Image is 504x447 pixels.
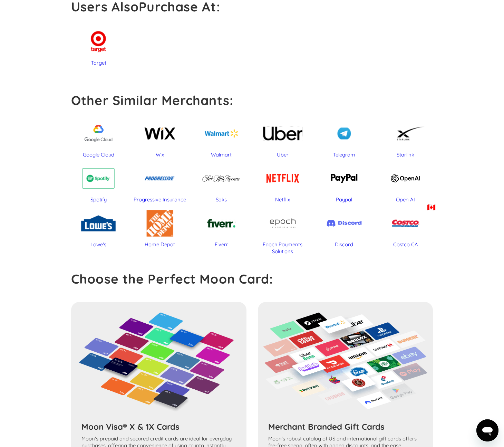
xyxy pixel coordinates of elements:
[71,24,126,66] a: Target
[71,116,126,158] a: Google Cloud
[317,206,371,248] a: Discord
[378,206,433,248] a: 🇨🇦Costco CA
[255,196,310,203] div: Netflix
[194,196,249,203] div: Saks
[71,271,273,287] strong: Choose the Perfect Moon Card:
[317,116,371,158] a: Telegram
[255,116,310,158] a: Uber
[194,151,249,158] div: Walmart
[317,161,371,203] a: Paypal
[317,196,371,203] div: Paypal
[255,151,310,158] div: Uber
[194,241,249,248] div: Fiverr
[71,241,126,248] div: Lowe's
[194,206,249,248] a: Fiverr
[194,116,249,158] a: Walmart
[71,92,233,108] strong: Other Similar Merchants:
[317,151,371,158] div: Telegram
[255,161,310,203] a: Netflix
[255,241,310,255] div: Epoch Payments Solutions
[378,161,433,203] a: Open AI
[268,421,423,432] h3: Merchant Branded Gift Cards
[378,241,433,248] div: Costco CA
[194,161,249,203] a: Saks
[255,206,310,255] a: Epoch Payments Solutions
[476,419,498,441] iframe: Button to launch messaging window
[317,241,371,248] div: Discord
[133,241,187,248] div: Home Depot
[427,203,436,211] div: 🇨🇦
[71,59,126,66] div: Target
[71,196,126,203] div: Spotify
[71,161,126,203] a: Spotify
[378,151,433,158] div: Starlink
[133,116,187,158] a: Wix
[133,206,187,248] a: Home Depot
[133,161,187,203] a: Progressive Insurance
[71,151,126,158] div: Google Cloud
[133,151,187,158] div: Wix
[133,196,187,203] div: Progressive Insurance
[378,196,433,203] div: Open AI
[378,116,433,158] a: Starlink
[71,206,126,248] a: Lowe's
